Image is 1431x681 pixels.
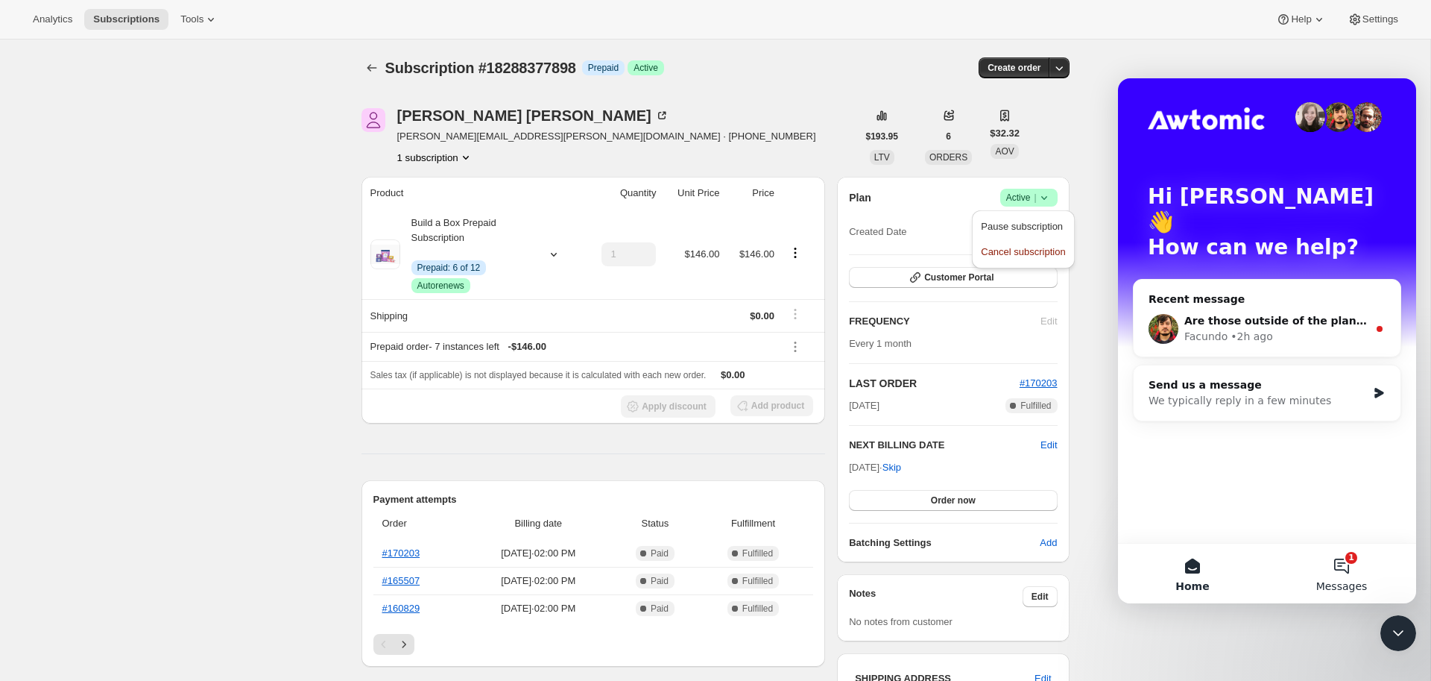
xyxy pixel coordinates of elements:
span: No notes from customer [849,616,953,627]
nav: Pagination [373,634,814,655]
div: We typically reply in a few minutes [31,315,249,330]
span: $0.00 [721,369,745,380]
span: Alicia Busch [361,108,385,132]
button: Tools [171,9,227,30]
h2: Plan [849,190,871,205]
span: Fulfilled [742,547,773,559]
th: Price [724,177,778,210]
span: Billing date [469,516,609,531]
button: Messages [149,465,298,525]
span: Paid [651,575,669,587]
button: Create order [979,57,1049,78]
span: Paid [651,547,669,559]
span: Prepaid: 6 of 12 [417,262,481,274]
span: [DATE] · 02:00 PM [469,601,609,616]
div: • 2h ago [113,251,155,266]
span: Analytics [33,13,72,25]
h6: Batching Settings [849,536,1040,550]
button: Skip [874,456,910,480]
span: Fulfilled [742,603,773,615]
span: Edit [1032,591,1049,603]
span: 6 [946,131,951,142]
span: $0.00 [750,310,774,321]
button: Product actions [397,150,473,165]
h3: Notes [849,586,1023,607]
button: Help [1267,9,1335,30]
span: Status [617,516,693,531]
span: $32.32 [990,126,1020,141]
span: [DATE] [849,398,879,413]
button: Edit [1023,586,1058,607]
button: 6 [937,126,960,147]
th: Shipping [361,299,582,332]
span: [DATE] · [849,462,901,473]
span: Paid [651,603,669,615]
a: #165507 [382,575,420,586]
span: Add [1040,536,1057,550]
span: Order now [931,495,976,506]
span: [PERSON_NAME][EMAIL_ADDRESS][PERSON_NAME][DOMAIN_NAME] · [PHONE_NUMBER] [397,129,816,144]
h2: LAST ORDER [849,376,1020,391]
button: Subscriptions [84,9,168,30]
span: ORDERS [929,152,967,163]
span: Subscriptions [93,13,159,25]
th: Product [361,177,582,210]
span: $146.00 [684,248,719,260]
a: #170203 [382,547,420,559]
span: AOV [995,146,1014,157]
span: Every 1 month [849,338,912,349]
span: Tools [180,13,203,25]
button: Pause subscription [976,215,1070,239]
span: $146.00 [739,248,774,260]
span: Cancel subscription [981,246,1065,257]
span: Fulfilled [742,575,773,587]
button: Edit [1040,438,1057,453]
span: Messages [198,503,250,513]
span: Pause subscription [981,221,1063,232]
span: Sales tax (if applicable) is not displayed because it is calculated with each new order. [370,370,707,380]
button: Shipping actions [783,306,807,322]
span: Skip [882,460,901,475]
th: Order [373,507,464,540]
a: #160829 [382,603,420,614]
div: Prepaid order - 7 instances left [370,339,774,354]
button: Cancel subscription [976,240,1070,264]
span: Subscription #18288377898 [385,60,576,76]
button: Settings [1339,9,1407,30]
span: Settings [1362,13,1398,25]
span: | [1034,192,1036,204]
th: Quantity [582,177,661,210]
button: Customer Portal [849,267,1057,288]
a: #170203 [1020,377,1058,389]
button: Product actions [783,245,807,261]
button: Next [394,634,414,655]
span: Customer Portal [924,272,994,283]
button: $193.95 [857,126,907,147]
h2: Payment attempts [373,492,814,507]
span: - $146.00 [508,339,546,354]
iframe: Intercom live chat [1380,615,1416,651]
h2: FREQUENCY [849,314,1040,329]
span: Created Date [849,225,906,239]
span: LTV [874,152,890,163]
span: [DATE] · 02:00 PM [469,546,609,561]
span: Fulfillment [702,516,804,531]
span: Create order [988,62,1040,74]
button: Add [1031,531,1066,555]
span: Home [57,503,91,513]
span: $193.95 [866,131,898,142]
span: Active [1006,190,1052,205]
button: #170203 [1020,376,1058,391]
